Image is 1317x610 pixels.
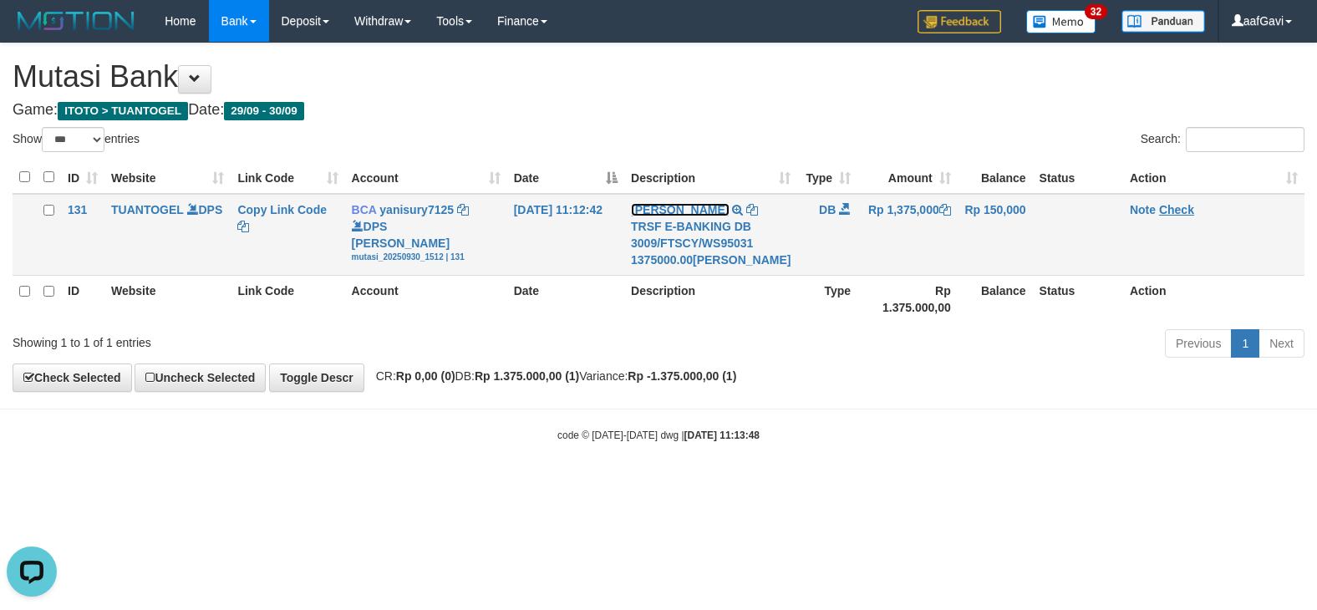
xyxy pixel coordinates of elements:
th: Account [345,275,507,323]
button: Open LiveChat chat widget [7,7,57,57]
a: Uncheck Selected [135,363,266,392]
div: TRSF E-BANKING DB 3009/FTSCY/WS95031 1375000.00[PERSON_NAME] [631,218,791,268]
a: Copy yanisury7125 to clipboard [457,203,469,216]
span: 32 [1085,4,1107,19]
a: Next [1259,329,1304,358]
th: Link Code [231,275,344,323]
div: mutasi_20250930_1512 | 131 [352,252,501,263]
a: Check Selected [13,363,132,392]
h4: Game: Date: [13,102,1304,119]
td: Rp 150,000 [958,194,1033,276]
span: CR: DB: Variance: [368,369,737,383]
div: DPS [PERSON_NAME] [352,218,501,263]
span: 131 [68,203,87,216]
td: DPS [104,194,231,276]
a: yanisury7125 [379,203,454,216]
a: Note [1130,203,1156,216]
td: [DATE] 11:12:42 [507,194,624,276]
th: Link Code: activate to sort column ascending [231,161,344,194]
small: code © [DATE]-[DATE] dwg | [557,430,760,441]
a: TUANTOGEL [111,203,184,216]
a: Toggle Descr [269,363,364,392]
th: ID: activate to sort column ascending [61,161,104,194]
span: ITOTO > TUANTOGEL [58,102,188,120]
span: 29/09 - 30/09 [224,102,304,120]
strong: [DATE] 11:13:48 [684,430,760,441]
strong: Rp 0,00 (0) [396,369,455,383]
a: Copy Link Code [237,203,327,233]
th: Type: activate to sort column ascending [797,161,857,194]
img: panduan.png [1121,10,1205,33]
strong: Rp 1.375.000,00 (1) [475,369,579,383]
label: Show entries [13,127,140,152]
input: Search: [1186,127,1304,152]
th: Action: activate to sort column ascending [1123,161,1304,194]
td: Rp 1,375,000 [857,194,958,276]
th: Date: activate to sort column descending [507,161,624,194]
th: Status [1033,275,1123,323]
th: Account: activate to sort column ascending [345,161,507,194]
span: BCA [352,203,377,216]
th: Balance [958,161,1033,194]
th: ID [61,275,104,323]
img: Feedback.jpg [918,10,1001,33]
th: Type [797,275,857,323]
th: Rp 1.375.000,00 [857,275,958,323]
select: Showentries [42,127,104,152]
th: Date [507,275,624,323]
strong: Rp -1.375.000,00 (1) [628,369,736,383]
a: 1 [1231,329,1259,358]
th: Description [624,275,797,323]
label: Search: [1141,127,1304,152]
a: Copy Rp 1,375,000 to clipboard [939,203,951,216]
th: Amount: activate to sort column ascending [857,161,958,194]
img: MOTION_logo.png [13,8,140,33]
th: Website: activate to sort column ascending [104,161,231,194]
a: [PERSON_NAME] [631,203,729,216]
img: Button%20Memo.svg [1026,10,1096,33]
a: Previous [1165,329,1232,358]
h1: Mutasi Bank [13,60,1304,94]
th: Status [1033,161,1123,194]
div: Showing 1 to 1 of 1 entries [13,328,536,351]
th: Action [1123,275,1304,323]
th: Website [104,275,231,323]
th: Description: activate to sort column ascending [624,161,797,194]
a: Check [1159,203,1194,216]
span: DB [819,203,836,216]
a: Copy EDI MULYADI to clipboard [746,203,758,216]
th: Balance [958,275,1033,323]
